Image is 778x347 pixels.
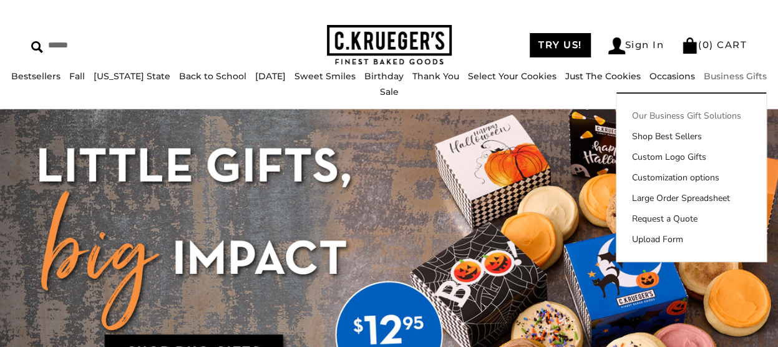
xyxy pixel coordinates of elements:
a: Our Business Gift Solutions [616,109,766,122]
a: Birthday [364,71,404,82]
input: Search [31,36,195,55]
a: Request a Quote [616,212,766,225]
a: Select Your Cookies [468,71,557,82]
a: Sale [380,86,399,97]
a: TRY US! [530,33,591,57]
a: (0) CART [681,39,747,51]
span: 0 [703,39,710,51]
a: [DATE] [255,71,286,82]
a: Customization options [616,171,766,184]
img: C.KRUEGER'S [327,25,452,66]
a: Custom Logo Gifts [616,150,766,164]
a: Large Order Spreadsheet [616,192,766,205]
a: Sweet Smiles [294,71,356,82]
a: Back to School [179,71,246,82]
img: Search [31,41,43,53]
a: Upload Form [616,233,766,246]
a: Business Gifts [704,71,767,82]
a: Fall [69,71,85,82]
a: Shop Best Sellers [616,130,766,143]
a: Bestsellers [11,71,61,82]
a: Sign In [608,37,664,54]
a: [US_STATE] State [94,71,170,82]
a: Just The Cookies [565,71,641,82]
img: Bag [681,37,698,54]
img: Account [608,37,625,54]
a: Occasions [649,71,695,82]
a: Thank You [412,71,459,82]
